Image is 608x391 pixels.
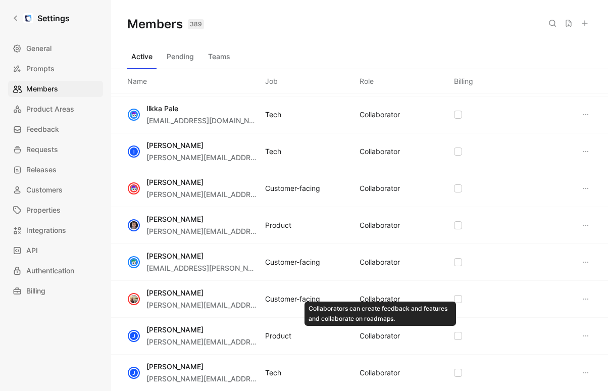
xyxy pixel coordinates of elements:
[454,75,473,87] div: Billing
[360,219,400,231] div: COLLABORATOR
[146,153,381,162] span: [PERSON_NAME][EMAIL_ADDRESS][PERSON_NAME][DOMAIN_NAME]
[265,75,278,87] div: Job
[265,256,320,268] div: Customer-facing
[129,220,139,230] img: avatar
[26,224,66,236] span: Integrations
[26,103,74,115] span: Product Areas
[127,16,204,32] h1: Members
[146,215,204,223] span: [PERSON_NAME]
[8,162,103,178] a: Releases
[265,145,281,158] div: Tech
[146,190,381,199] span: [PERSON_NAME][EMAIL_ADDRESS][PERSON_NAME][DOMAIN_NAME]
[265,219,291,231] div: Product
[127,75,147,87] div: Name
[129,146,139,157] div: I
[146,301,381,309] span: [PERSON_NAME][EMAIL_ADDRESS][PERSON_NAME][DOMAIN_NAME]
[129,110,139,120] img: avatar
[146,362,204,371] span: [PERSON_NAME]
[26,245,38,257] span: API
[360,256,400,268] div: COLLABORATOR
[360,367,400,379] div: COLLABORATOR
[26,204,61,216] span: Properties
[8,121,103,137] a: Feedback
[26,184,63,196] span: Customers
[265,182,320,194] div: Customer-facing
[8,263,103,279] a: Authentication
[8,222,103,238] a: Integrations
[8,8,74,28] a: Settings
[146,141,204,150] span: [PERSON_NAME]
[26,42,52,55] span: General
[146,264,324,272] span: [EMAIL_ADDRESS][PERSON_NAME][DOMAIN_NAME]
[163,48,198,65] button: Pending
[26,285,45,297] span: Billing
[360,75,374,87] div: Role
[146,325,204,334] span: [PERSON_NAME]
[146,252,204,260] span: [PERSON_NAME]
[26,143,58,156] span: Requests
[265,293,320,305] div: Customer-facing
[8,40,103,57] a: General
[188,19,204,29] div: 389
[265,330,291,342] div: Product
[146,178,204,186] span: [PERSON_NAME]
[8,61,103,77] a: Prompts
[129,257,139,267] img: avatar
[265,367,281,379] div: Tech
[360,145,400,158] div: COLLABORATOR
[8,141,103,158] a: Requests
[26,164,57,176] span: Releases
[26,123,59,135] span: Feedback
[129,368,139,378] div: J
[146,116,267,125] span: [EMAIL_ADDRESS][DOMAIN_NAME]
[146,104,178,113] span: Ilkka Pale
[26,265,74,277] span: Authentication
[26,63,55,75] span: Prompts
[129,183,139,193] img: avatar
[8,242,103,259] a: API
[146,374,381,383] span: [PERSON_NAME][EMAIL_ADDRESS][PERSON_NAME][DOMAIN_NAME]
[37,12,70,24] h1: Settings
[204,48,234,65] button: Teams
[8,101,103,117] a: Product Areas
[265,109,281,121] div: Tech
[129,294,139,304] img: avatar
[360,293,400,305] div: COLLABORATOR
[146,227,324,235] span: [PERSON_NAME][EMAIL_ADDRESS][DOMAIN_NAME]
[26,83,58,95] span: Members
[8,81,103,97] a: Members
[146,288,204,297] span: [PERSON_NAME]
[360,109,400,121] div: COLLABORATOR
[8,202,103,218] a: Properties
[360,182,400,194] div: COLLABORATOR
[360,330,400,342] div: COLLABORATOR
[127,48,157,65] button: Active
[146,337,324,346] span: [PERSON_NAME][EMAIL_ADDRESS][DOMAIN_NAME]
[8,283,103,299] a: Billing
[129,331,139,341] div: J
[8,182,103,198] a: Customers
